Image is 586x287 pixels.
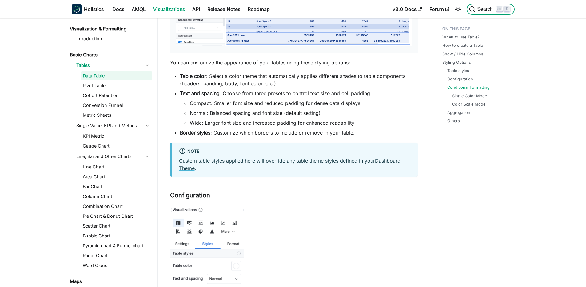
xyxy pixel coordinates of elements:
a: Aggregation [447,110,470,115]
a: Line Chart [81,163,152,171]
a: Column Chart [81,192,152,201]
li: : Choose from three presets to control text size and cell padding: [180,90,418,127]
a: Conversion Funnel [81,101,152,110]
button: Switch between dark and light mode (currently light mode) [453,4,463,14]
a: Tables [74,60,152,70]
a: Radar Chart [81,251,152,260]
a: Single Value, KPI and Metrics [74,121,152,131]
a: Pyramid chart & Funnel chart [81,241,152,250]
a: Visualizations [149,4,189,14]
p: You can customize the appearance of your tables using these styling options: [170,59,418,66]
a: Basic Charts [68,51,152,59]
a: Introduction [74,34,152,43]
a: Maps [68,277,152,286]
a: Combination Chart [81,202,152,211]
a: v3.0 Docs [389,4,426,14]
a: Roadmap [244,4,273,14]
a: How to create a Table [442,42,483,48]
a: API [189,4,204,14]
h3: Configuration [170,192,418,199]
a: Single Color Mode [452,93,487,99]
a: Pivot Table [81,81,152,90]
img: Holistics [72,4,82,14]
a: Visualization & Formatting [68,25,152,33]
strong: Table color [180,73,206,79]
a: Bar Chart [81,182,152,191]
a: Others [447,118,460,124]
strong: Border styles [180,130,210,136]
a: KPI Metric [81,132,152,140]
a: Cohort Retention [81,91,152,100]
a: Configuration [447,76,473,82]
a: Table styles [447,68,469,74]
a: Pie Chart & Donut Chart [81,212,152,220]
a: Styling Options [442,59,471,65]
a: Scatter Chart [81,222,152,230]
nav: Docs sidebar [66,18,158,287]
a: Show / Hide Columns [442,51,483,57]
a: Line, Bar and Other Charts [74,152,152,161]
a: When to use Table? [442,34,480,40]
a: Conditional Formatting [447,84,490,90]
li: : Customize which borders to include or remove in your table. [180,129,418,136]
b: Holistics [84,6,104,13]
a: HolisticsHolistics [72,4,104,14]
span: Search [475,6,496,12]
a: Word Cloud [81,261,152,270]
a: Area Chart [81,172,152,181]
a: Metric Sheets [81,111,152,119]
a: Data Table [81,71,152,80]
a: Forum [426,4,453,14]
li: Compact: Smaller font size and reduced padding for dense data displays [190,99,418,107]
p: Custom table styles applied here will override any table theme styles defined in your . [179,157,410,172]
a: Gauge Chart [81,142,152,150]
li: Normal: Balanced spacing and font size (default setting) [190,109,418,117]
button: Search (Ctrl+K) [467,4,514,15]
li: : Select a color theme that automatically applies different shades to table components (headers, ... [180,72,418,87]
li: Wide: Larger font size and increased padding for enhanced readability [190,119,418,127]
kbd: K [504,6,510,12]
a: Bubble Chart [81,232,152,240]
a: Color Scale Mode [452,101,485,107]
strong: Text and spacing [180,90,220,96]
a: Dashboard Theme [179,158,401,171]
div: Note [179,148,410,156]
a: Release Notes [204,4,244,14]
a: AMQL [128,4,149,14]
a: Docs [109,4,128,14]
